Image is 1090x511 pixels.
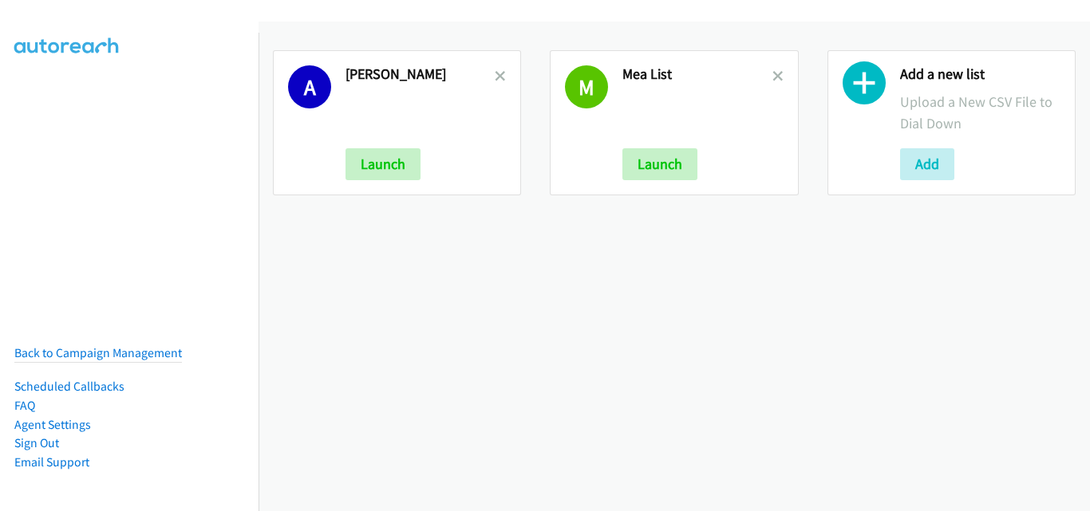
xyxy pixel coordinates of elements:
[900,65,1060,84] h2: Add a new list
[14,435,59,450] a: Sign Out
[622,148,697,180] button: Launch
[14,454,89,470] a: Email Support
[622,65,772,84] h2: Mea List
[14,379,124,394] a: Scheduled Callbacks
[900,91,1060,134] p: Upload a New CSV File to Dial Down
[288,65,331,108] h1: A
[346,65,495,84] h2: [PERSON_NAME]
[565,65,608,108] h1: M
[900,148,954,180] button: Add
[14,345,182,360] a: Back to Campaign Management
[14,417,91,432] a: Agent Settings
[14,398,35,413] a: FAQ
[346,148,421,180] button: Launch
